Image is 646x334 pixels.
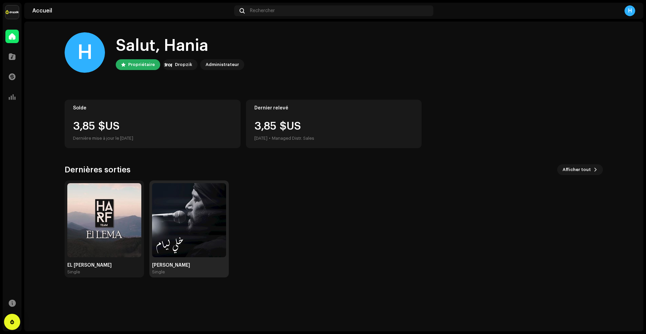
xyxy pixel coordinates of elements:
[67,263,141,268] div: EL [PERSON_NAME]
[73,105,232,111] div: Solde
[152,183,226,257] img: ebc87c87-df4d-4f05-893c-d58503d02b1b
[128,61,155,69] div: Propriétaire
[624,5,635,16] div: H
[32,8,231,13] div: Accueil
[65,32,105,73] div: H
[175,61,192,69] div: Dropzik
[563,163,591,176] span: Afficher tout
[250,8,275,13] span: Rechercher
[557,164,603,175] button: Afficher tout
[254,105,414,111] div: Dernier relevé
[4,314,20,330] div: Open Intercom Messenger
[67,183,141,257] img: f485732d-5d0a-489e-b09a-cb8b785f6412
[65,100,241,148] re-o-card-value: Solde
[73,134,232,142] div: Dernière mise à jour le [DATE]
[206,61,239,69] div: Administrateur
[152,263,226,268] div: [PERSON_NAME]
[67,269,80,275] div: Single
[254,134,267,142] div: [DATE]
[5,5,19,19] img: 6b198820-6d9f-4d8e-bd7e-78ab9e57ca24
[269,134,271,142] div: •
[152,269,165,275] div: Single
[116,35,244,57] div: Salut, Hania
[272,134,314,142] div: Managed Distr. Sales
[164,61,172,69] img: 6b198820-6d9f-4d8e-bd7e-78ab9e57ca24
[65,164,131,175] h3: Dernières sorties
[246,100,422,148] re-o-card-value: Dernier relevé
